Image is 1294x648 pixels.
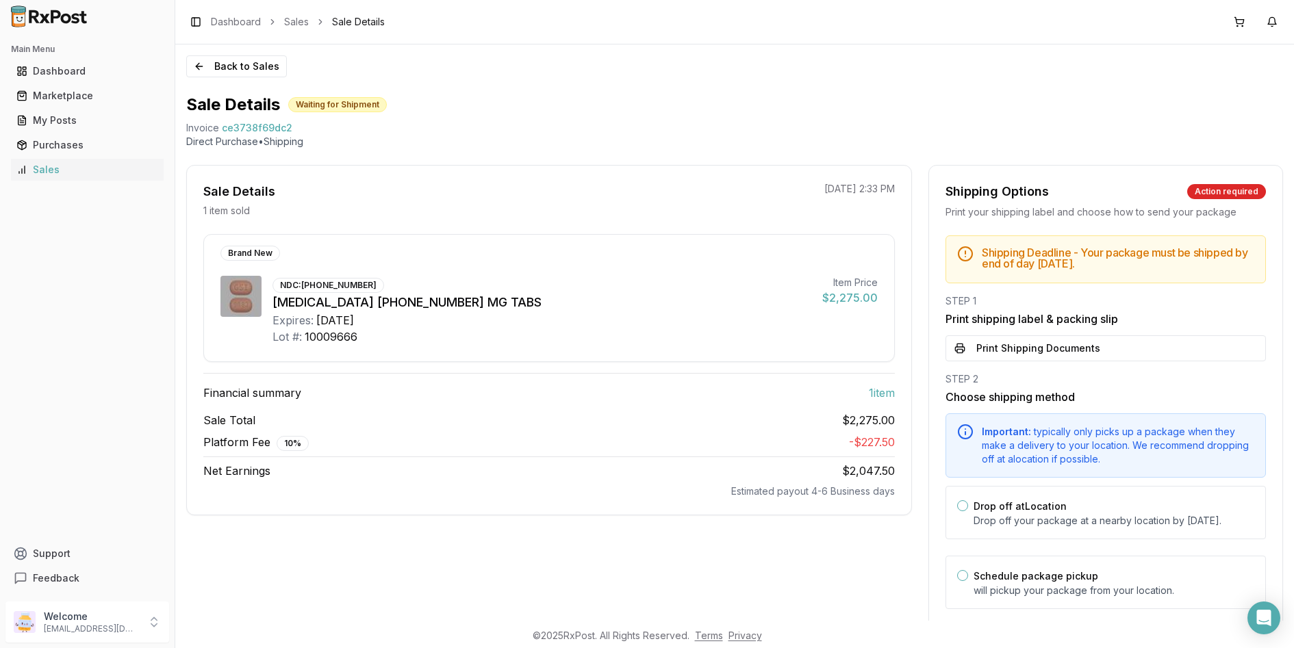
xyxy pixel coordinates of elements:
[842,412,895,428] span: $2,275.00
[211,15,385,29] nav: breadcrumb
[11,83,164,108] a: Marketplace
[824,182,895,196] p: [DATE] 2:33 PM
[5,541,169,566] button: Support
[946,335,1266,361] button: Print Shipping Documents
[16,114,158,127] div: My Posts
[316,312,354,328] div: [DATE]
[186,94,280,116] h1: Sale Details
[186,55,287,77] button: Back to Sales
[11,59,164,83] a: Dashboard
[203,204,250,218] p: 1 item sold
[44,610,139,623] p: Welcome
[946,389,1266,405] h3: Choose shipping method
[1187,184,1266,199] div: Action required
[5,109,169,131] button: My Posts
[695,630,723,641] a: Terms
[272,312,314,328] div: Expires:
[842,464,895,478] span: $2,047.50
[203,182,275,201] div: Sale Details
[5,566,169,591] button: Feedback
[186,135,1283,148] p: Direct Purchase • Shipping
[222,121,292,135] span: ce3738f69dc2
[203,385,301,401] span: Financial summary
[728,630,762,641] a: Privacy
[5,159,169,181] button: Sales
[946,311,1266,327] h3: Print shipping label & packing slip
[982,426,1031,437] span: Important:
[14,611,36,633] img: User avatar
[1247,601,1280,634] div: Open Intercom Messenger
[272,293,811,312] div: [MEDICAL_DATA] [PHONE_NUMBER] MG TABS
[220,276,262,317] img: Biktarvy 50-200-25 MG TABS
[16,64,158,78] div: Dashboard
[203,434,309,451] span: Platform Fee
[11,44,164,55] h2: Main Menu
[974,500,1067,512] label: Drop off at Location
[44,623,139,634] p: [EMAIL_ADDRESS][DOMAIN_NAME]
[822,276,878,289] div: Item Price
[203,463,270,479] span: Net Earnings
[272,328,302,345] div: Lot #:
[11,133,164,157] a: Purchases
[5,134,169,156] button: Purchases
[220,246,280,261] div: Brand New
[211,15,261,29] a: Dashboard
[822,289,878,306] div: $2,275.00
[982,425,1254,466] div: typically only picks up a package when they make a delivery to your location. We recommend droppi...
[16,138,158,152] div: Purchases
[16,89,158,103] div: Marketplace
[33,571,79,585] span: Feedback
[5,85,169,107] button: Marketplace
[946,372,1266,386] div: STEP 2
[946,182,1049,201] div: Shipping Options
[5,60,169,82] button: Dashboard
[974,584,1254,597] p: will pickup your package from your location.
[284,15,309,29] a: Sales
[186,121,219,135] div: Invoice
[203,412,255,428] span: Sale Total
[849,435,895,449] span: - $227.50
[5,5,93,27] img: RxPost Logo
[16,163,158,177] div: Sales
[272,278,384,293] div: NDC: [PHONE_NUMBER]
[277,436,309,451] div: 10 %
[305,328,357,345] div: 10009666
[946,294,1266,308] div: STEP 1
[11,157,164,182] a: Sales
[982,247,1254,269] h5: Shipping Deadline - Your package must be shipped by end of day [DATE] .
[946,205,1266,219] div: Print your shipping label and choose how to send your package
[11,108,164,133] a: My Posts
[974,514,1254,528] p: Drop off your package at a nearby location by [DATE] .
[974,570,1098,582] label: Schedule package pickup
[332,15,385,29] span: Sale Details
[203,484,895,498] div: Estimated payout 4-6 Business days
[869,385,895,401] span: 1 item
[288,97,387,112] div: Waiting for Shipment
